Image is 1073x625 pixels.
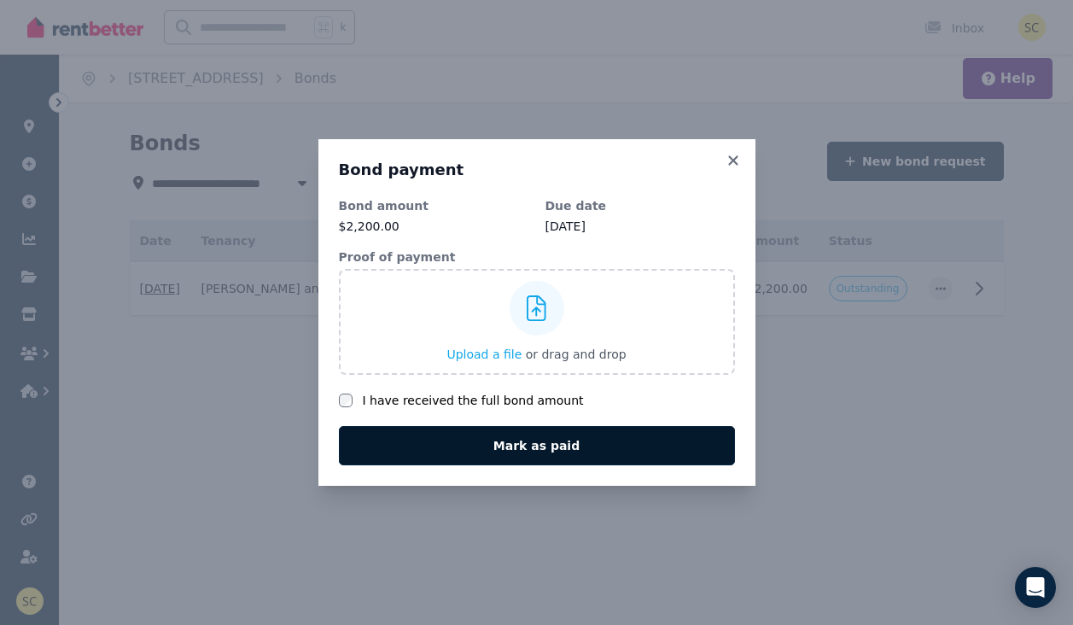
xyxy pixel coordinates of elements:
[446,346,626,363] button: Upload a file or drag and drop
[545,218,735,235] dd: [DATE]
[339,218,528,235] p: $2,200.00
[545,197,735,214] dt: Due date
[1015,567,1056,608] div: Open Intercom Messenger
[339,197,528,214] dt: Bond amount
[339,248,735,266] dt: Proof of payment
[526,348,627,361] span: or drag and drop
[339,160,735,180] h3: Bond payment
[363,392,584,409] label: I have received the full bond amount
[339,426,735,465] button: Mark as paid
[446,348,522,361] span: Upload a file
